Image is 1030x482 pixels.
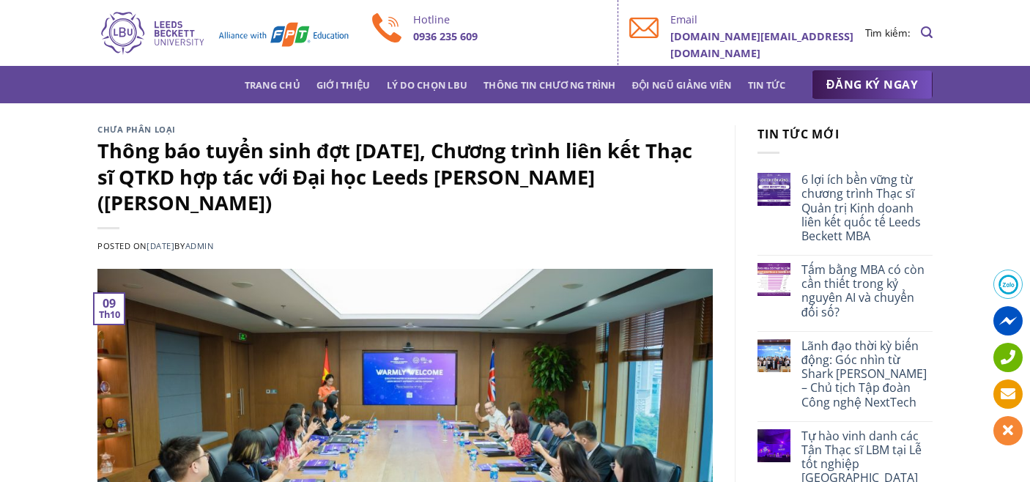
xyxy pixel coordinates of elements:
img: Thạc sĩ Quản trị kinh doanh Quốc tế [97,10,350,56]
p: Hotline [413,11,607,28]
a: Tin tức [748,72,786,98]
p: Email [670,11,864,28]
a: Lý do chọn LBU [387,72,468,98]
b: [DOMAIN_NAME][EMAIL_ADDRESS][DOMAIN_NAME] [670,29,853,60]
b: 0936 235 609 [413,29,478,43]
span: ĐĂNG KÝ NGAY [826,75,918,94]
a: 6 lợi ích bền vững từ chương trình Thạc sĩ Quản trị Kinh doanh liên kết quốc tế Leeds Beckett MBA [801,173,933,243]
span: by [174,240,213,251]
a: ĐĂNG KÝ NGAY [812,70,933,100]
a: Chưa phân loại [97,124,176,135]
a: Lãnh đạo thời kỳ biến động: Góc nhìn từ Shark [PERSON_NAME] – Chủ tịch Tập đoàn Công nghệ NextTech [801,339,933,409]
a: admin [185,240,214,251]
a: Tấm bằng MBA có còn cần thiết trong kỷ nguyên AI và chuyển đổi số? [801,263,933,319]
li: Tìm kiếm: [865,25,911,41]
span: Tin tức mới [757,126,840,142]
a: Thông tin chương trình [483,72,616,98]
a: Giới thiệu [316,72,371,98]
a: Search [921,18,933,47]
a: Trang chủ [245,72,300,98]
a: Đội ngũ giảng viên [632,72,732,98]
span: Posted on [97,240,174,251]
h1: Thông báo tuyển sinh đợt [DATE], Chương trình liên kết Thạc sĩ QTKD hợp tác với Đại học Leeds [PE... [97,138,713,215]
a: [DATE] [147,240,174,251]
